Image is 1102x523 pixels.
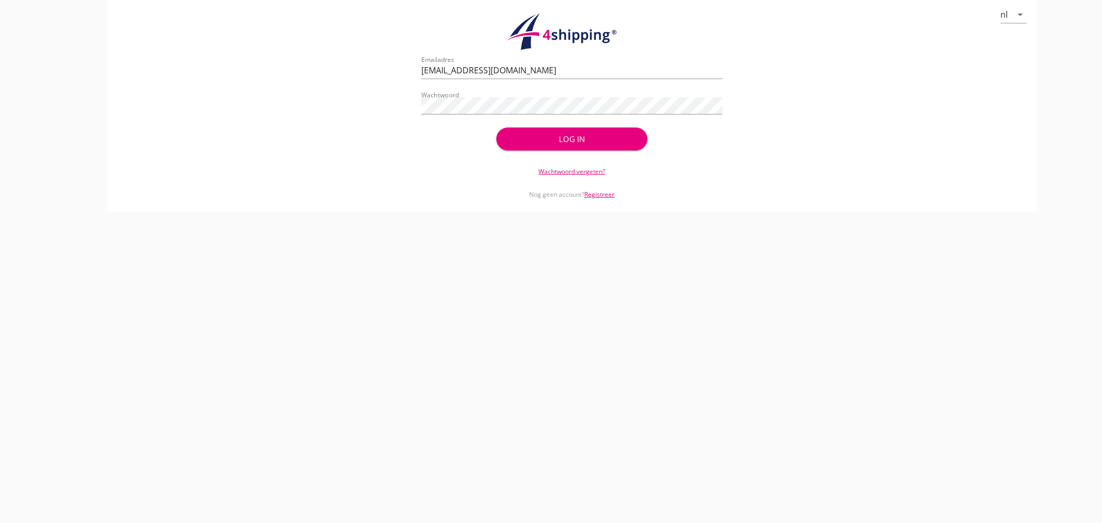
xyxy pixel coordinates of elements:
[1000,10,1008,19] div: nl
[421,176,723,199] div: Nog geen account?
[539,167,605,176] a: Wachtwoord vergeten?
[584,190,615,199] a: Registreer
[496,127,647,150] button: Log in
[421,62,723,79] input: Emailadres
[1014,8,1026,21] i: arrow_drop_down
[513,133,630,145] div: Log in
[504,12,640,51] img: logo.1f945f1d.svg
